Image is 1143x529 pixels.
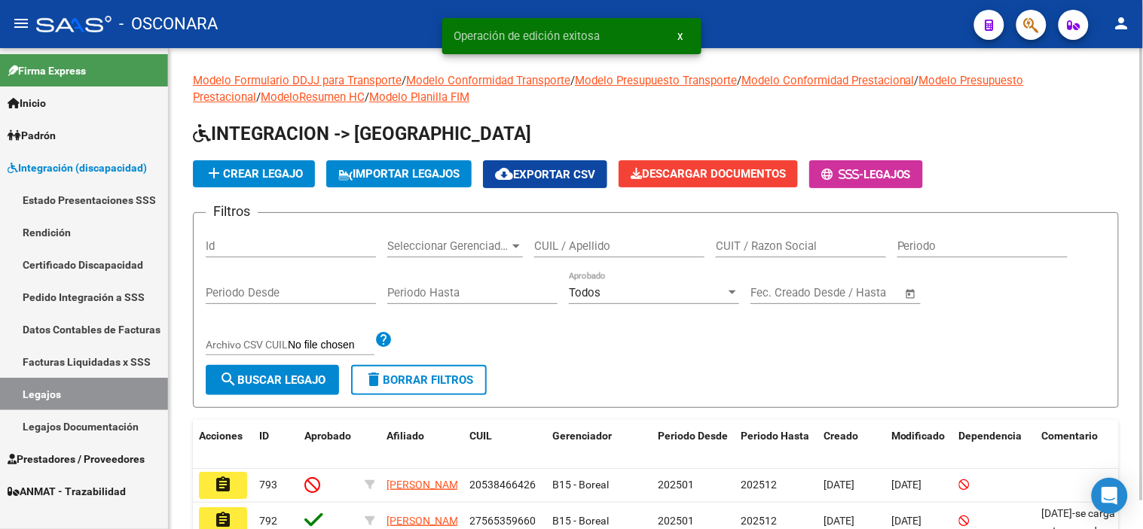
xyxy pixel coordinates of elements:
[387,515,467,527] span: [PERSON_NAME]
[261,90,365,104] a: ModeloResumen HC
[387,239,509,253] span: Seleccionar Gerenciador
[953,420,1036,470] datatable-header-cell: Dependencia
[552,430,612,442] span: Gerenciador
[8,95,46,111] span: Inicio
[12,14,30,32] mat-icon: menu
[469,479,536,491] span: 20538466426
[205,164,223,182] mat-icon: add
[821,168,863,181] span: -
[369,90,469,104] a: Modelo Planilla FIM
[552,515,609,527] span: B15 - Boreal
[552,479,609,491] span: B15 - Boreal
[495,165,513,183] mat-icon: cloud_download
[1042,430,1099,442] span: Comentario
[219,370,237,388] mat-icon: search
[193,123,531,144] span: INTEGRACION -> [GEOGRAPHIC_DATA]
[205,167,303,181] span: Crear Legajo
[259,430,269,442] span: ID
[1113,14,1131,32] mat-icon: person
[374,330,393,348] mat-icon: help
[193,420,253,470] datatable-header-cell: Acciones
[483,160,607,188] button: Exportar CSV
[387,430,424,442] span: Afiliado
[891,479,922,491] span: [DATE]
[380,420,463,470] datatable-header-cell: Afiliado
[199,430,243,442] span: Acciones
[387,479,467,491] span: [PERSON_NAME]
[259,515,277,527] span: 792
[193,74,402,87] a: Modelo Formulario DDJJ para Transporte
[463,420,546,470] datatable-header-cell: CUIL
[569,286,601,299] span: Todos
[298,420,359,470] datatable-header-cell: Aprobado
[741,74,915,87] a: Modelo Conformidad Prestacional
[365,373,473,387] span: Borrar Filtros
[469,430,492,442] span: CUIL
[824,430,858,442] span: Creado
[818,420,885,470] datatable-header-cell: Creado
[824,479,854,491] span: [DATE]
[206,339,288,351] span: Archivo CSV CUIL
[959,430,1022,442] span: Dependencia
[304,430,351,442] span: Aprobado
[8,127,56,144] span: Padrón
[891,430,946,442] span: Modificado
[809,160,923,188] button: -Legajos
[193,160,315,187] button: Crear Legajo
[206,365,339,395] button: Buscar Legajo
[885,420,953,470] datatable-header-cell: Modificado
[214,476,232,494] mat-icon: assignment
[741,515,777,527] span: 202512
[8,483,126,500] span: ANMAT - Trazabilidad
[8,451,145,467] span: Prestadores / Proveedores
[288,339,374,352] input: Archivo CSV CUIL
[338,167,460,181] span: IMPORTAR LEGAJOS
[214,511,232,529] mat-icon: assignment
[825,286,898,299] input: Fecha fin
[741,479,777,491] span: 202512
[735,420,818,470] datatable-header-cell: Periodo Hasta
[326,160,472,187] button: IMPORTAR LEGAJOS
[619,160,798,187] button: Descargar Documentos
[365,370,383,388] mat-icon: delete
[658,479,694,491] span: 202501
[1036,420,1126,470] datatable-header-cell: Comentario
[495,168,595,181] span: Exportar CSV
[119,8,218,41] span: - OSCONARA
[631,167,786,181] span: Descargar Documentos
[741,430,809,442] span: Periodo Hasta
[406,74,570,87] a: Modelo Conformidad Transporte
[658,515,694,527] span: 202501
[351,365,487,395] button: Borrar Filtros
[546,420,652,470] datatable-header-cell: Gerenciador
[863,168,911,181] span: Legajos
[575,74,737,87] a: Modelo Presupuesto Transporte
[891,515,922,527] span: [DATE]
[469,515,536,527] span: 27565359660
[1092,478,1128,514] div: Open Intercom Messenger
[652,420,735,470] datatable-header-cell: Periodo Desde
[903,285,920,303] button: Open calendar
[8,62,86,79] span: Firma Express
[259,479,277,491] span: 793
[206,201,258,222] h3: Filtros
[454,29,601,44] span: Operación de edición exitosa
[824,515,854,527] span: [DATE]
[750,286,811,299] input: Fecha inicio
[666,23,695,50] button: x
[219,373,325,387] span: Buscar Legajo
[253,420,298,470] datatable-header-cell: ID
[658,430,728,442] span: Periodo Desde
[678,29,683,43] span: x
[8,160,147,176] span: Integración (discapacidad)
